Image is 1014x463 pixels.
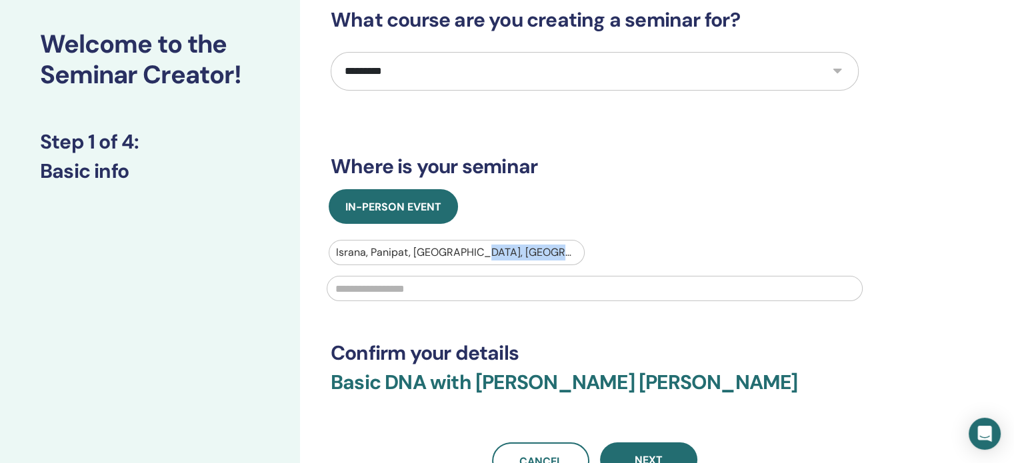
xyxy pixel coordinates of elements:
h3: Basic info [40,159,260,183]
h3: Where is your seminar [331,155,859,179]
button: In-Person Event [329,189,458,224]
h3: What course are you creating a seminar for? [331,8,859,32]
h2: Welcome to the Seminar Creator! [40,29,260,90]
div: Open Intercom Messenger [969,418,1001,450]
h3: Confirm your details [331,341,859,365]
h3: Basic DNA with [PERSON_NAME] [PERSON_NAME] [331,370,859,410]
span: In-Person Event [345,200,441,214]
h3: Step 1 of 4 : [40,130,260,154]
